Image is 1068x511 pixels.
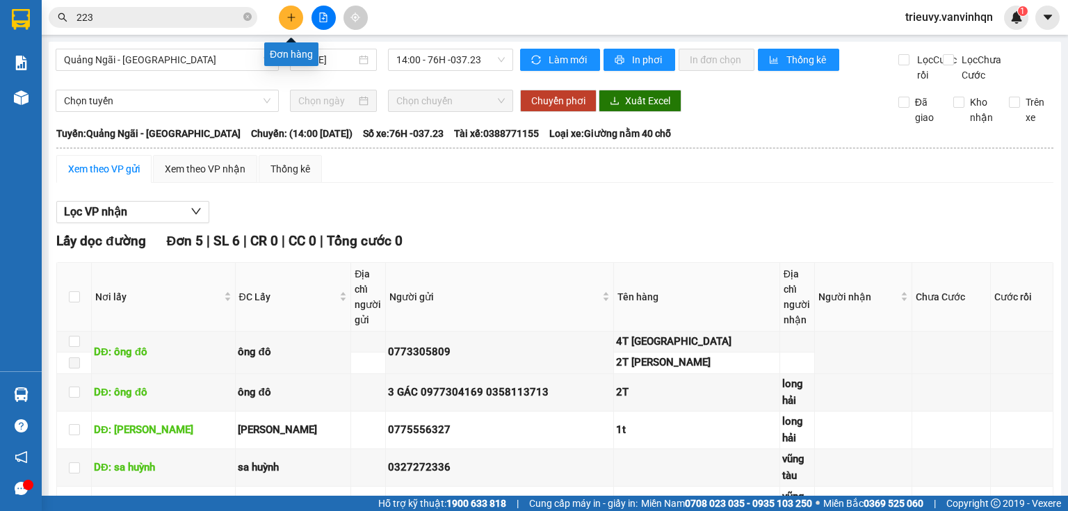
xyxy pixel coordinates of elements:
[616,384,777,401] div: 2T
[94,384,233,401] div: DĐ: ông đô
[616,334,777,350] div: 4T [GEOGRAPHIC_DATA]
[58,13,67,22] span: search
[56,201,209,223] button: Lọc VP nhận
[15,482,28,495] span: message
[625,93,670,108] span: Xuất Excel
[784,266,811,327] div: Địa chỉ người nhận
[531,55,543,66] span: sync
[238,422,349,439] div: [PERSON_NAME]
[1018,6,1028,16] sup: 1
[327,233,403,249] span: Tổng cước 0
[250,233,278,249] span: CR 0
[956,52,1010,83] span: Lọc Chưa Cước
[320,233,323,249] span: |
[816,501,820,506] span: ⚪️
[396,90,505,111] span: Chọn chuyến
[238,384,349,401] div: ông đô
[632,52,664,67] span: In phơi
[15,419,28,432] span: question-circle
[238,344,349,361] div: ông đô
[549,126,671,141] span: Loại xe: Giường nằm 40 chỗ
[343,6,368,30] button: aim
[769,55,781,66] span: bar-chart
[243,233,247,249] span: |
[64,49,270,70] span: Quảng Ngãi - Vũng Tàu
[396,49,505,70] span: 14:00 - 76H -037.23
[251,126,353,141] span: Chuyến: (14:00 [DATE])
[207,233,210,249] span: |
[56,233,146,249] span: Lấy dọc đường
[243,11,252,24] span: close-circle
[616,355,777,371] div: 2T [PERSON_NAME]
[388,384,611,401] div: 3 GÁC 0977304169 0358113713
[614,263,779,332] th: Tên hàng
[909,95,944,125] span: Đã giao
[782,414,812,446] div: long hải
[934,496,936,511] span: |
[270,161,310,177] div: Thống kê
[964,95,998,125] span: Kho nhận
[782,451,812,484] div: vũng tàu
[1020,6,1025,16] span: 1
[679,49,754,71] button: In đơn chọn
[12,9,30,30] img: logo-vxr
[311,6,336,30] button: file-add
[64,90,270,111] span: Chọn tuyến
[239,289,337,305] span: ĐC Lấy
[355,266,382,327] div: Địa chỉ người gửi
[94,422,233,439] div: DĐ: [PERSON_NAME]
[599,90,681,112] button: downloadXuất Excel
[520,90,597,112] button: Chuyển phơi
[213,233,240,249] span: SL 6
[388,344,611,361] div: 0773305809
[818,289,898,305] span: Người nhận
[298,52,355,67] input: 15/09/2025
[279,6,303,30] button: plus
[64,203,127,220] span: Lọc VP nhận
[864,498,923,509] strong: 0369 525 060
[823,496,923,511] span: Miền Bắc
[15,451,28,464] span: notification
[782,376,812,409] div: long hải
[363,126,444,141] span: Số xe: 76H -037.23
[14,387,29,402] img: warehouse-icon
[76,10,241,25] input: Tìm tên, số ĐT hoặc mã đơn
[520,49,600,71] button: syncLàm mới
[388,460,611,476] div: 0327272336
[517,496,519,511] span: |
[282,233,285,249] span: |
[94,460,233,476] div: DĐ: sa huỳnh
[286,13,296,22] span: plus
[165,161,245,177] div: Xem theo VP nhận
[191,206,202,217] span: down
[68,161,140,177] div: Xem theo VP gửi
[318,13,328,22] span: file-add
[350,13,360,22] span: aim
[94,344,233,361] div: DĐ: ông đô
[389,289,599,305] span: Người gửi
[912,263,991,332] th: Chưa Cước
[243,13,252,21] span: close-circle
[14,90,29,105] img: warehouse-icon
[1042,11,1054,24] span: caret-down
[238,460,349,476] div: sa huỳnh
[758,49,839,71] button: bar-chartThống kê
[56,128,241,139] b: Tuyến: Quảng Ngãi - [GEOGRAPHIC_DATA]
[991,498,1001,508] span: copyright
[378,496,506,511] span: Hỗ trợ kỹ thuật:
[529,496,638,511] span: Cung cấp máy in - giấy in:
[641,496,812,511] span: Miền Nam
[615,55,626,66] span: printer
[549,52,589,67] span: Làm mới
[388,422,611,439] div: 0775556327
[604,49,675,71] button: printerIn phơi
[454,126,539,141] span: Tài xế: 0388771155
[298,93,355,108] input: Chọn ngày
[616,422,777,439] div: 1t
[1010,11,1023,24] img: icon-new-feature
[446,498,506,509] strong: 1900 633 818
[610,96,620,107] span: download
[1035,6,1060,30] button: caret-down
[786,52,828,67] span: Thống kê
[685,498,812,509] strong: 0708 023 035 - 0935 103 250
